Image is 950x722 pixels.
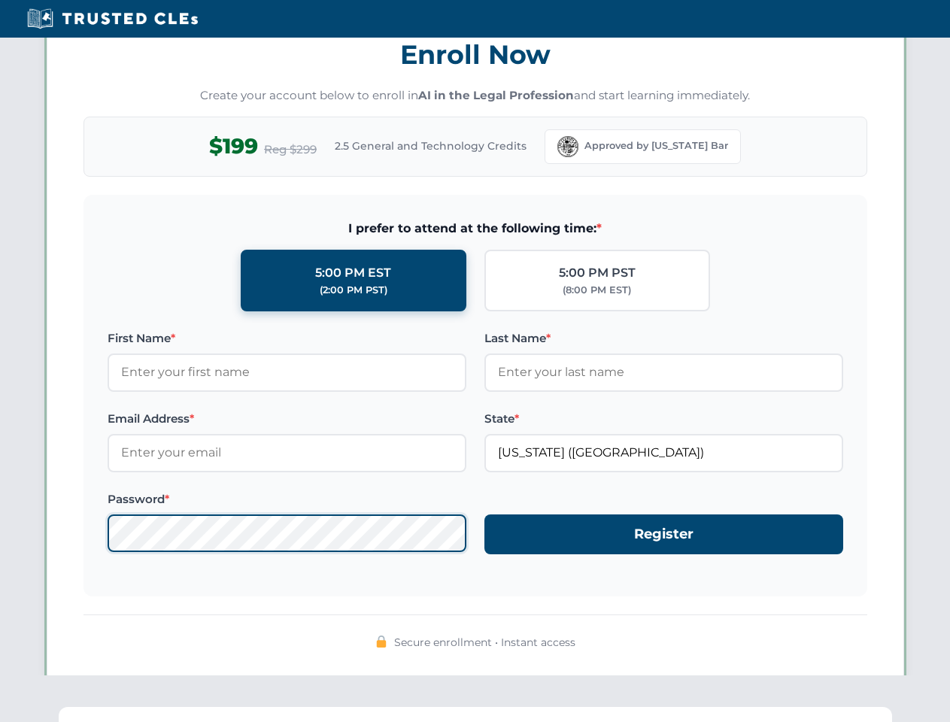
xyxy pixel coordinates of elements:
[315,263,391,283] div: 5:00 PM EST
[484,329,843,347] label: Last Name
[108,329,466,347] label: First Name
[108,410,466,428] label: Email Address
[108,219,843,238] span: I prefer to attend at the following time:
[559,263,636,283] div: 5:00 PM PST
[557,136,578,157] img: Florida Bar
[83,87,867,105] p: Create your account below to enroll in and start learning immediately.
[23,8,202,30] img: Trusted CLEs
[563,283,631,298] div: (8:00 PM EST)
[335,138,527,154] span: 2.5 General and Technology Credits
[584,138,728,153] span: Approved by [US_STATE] Bar
[484,434,843,472] input: Florida (FL)
[375,636,387,648] img: 🔒
[108,490,466,508] label: Password
[83,31,867,78] h3: Enroll Now
[108,353,466,391] input: Enter your first name
[209,129,258,163] span: $199
[418,88,574,102] strong: AI in the Legal Profession
[394,634,575,651] span: Secure enrollment • Instant access
[484,410,843,428] label: State
[320,283,387,298] div: (2:00 PM PST)
[108,434,466,472] input: Enter your email
[264,141,317,159] span: Reg $299
[484,353,843,391] input: Enter your last name
[484,514,843,554] button: Register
